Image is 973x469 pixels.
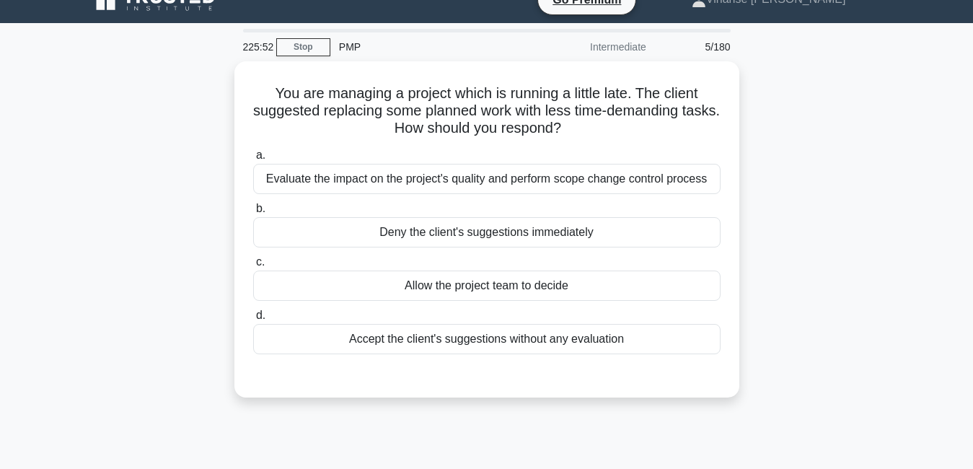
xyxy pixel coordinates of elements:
[256,309,265,321] span: d.
[330,32,529,61] div: PMP
[256,202,265,214] span: b.
[253,217,721,247] div: Deny the client's suggestions immediately
[276,38,330,56] a: Stop
[253,324,721,354] div: Accept the client's suggestions without any evaluation
[234,32,276,61] div: 225:52
[252,84,722,138] h5: You are managing a project which is running a little late. The client suggested replacing some pl...
[256,149,265,161] span: a.
[253,271,721,301] div: Allow the project team to decide
[529,32,655,61] div: Intermediate
[253,164,721,194] div: Evaluate the impact on the project's quality and perform scope change control process
[256,255,265,268] span: c.
[655,32,739,61] div: 5/180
